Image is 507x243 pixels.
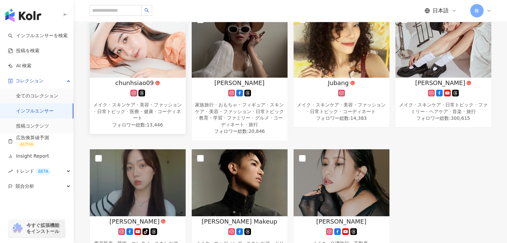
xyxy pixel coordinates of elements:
span: 株 [474,7,479,14]
span: rise [8,169,13,174]
a: インフルエンサー [16,108,54,114]
span: [PERSON_NAME] [415,79,465,87]
div: BETA [36,168,51,175]
img: KOL Avatar [90,11,186,78]
span: [PERSON_NAME] [214,79,265,87]
span: トレンド [15,164,51,179]
a: 投稿コンテンツ [16,123,49,130]
a: AI 検索 [8,63,31,69]
a: Insight Report [8,153,49,160]
span: 日本語 [433,7,449,14]
span: [PERSON_NAME] Makeup [202,217,277,226]
span: Jubang [328,79,348,87]
div: メイク · スキンケア · 美容・ファッション · 日常トピック · コーディネート [297,102,386,115]
span: フォロワー総数 : 20,846 [195,128,284,135]
img: KOL Avatar [294,149,389,216]
a: chrome extension今すぐ拡張機能をインストール [9,219,65,237]
div: メイク · スキンケア · 美容・ファッション · 日常トピック · 医療・健康 · コーディネート [93,102,182,121]
span: 今すぐ拡張機能をインストール [26,222,63,234]
span: コレクション [15,73,44,88]
img: KOL Avatar [192,11,288,78]
a: 投稿を検索 [8,48,40,54]
span: [PERSON_NAME] [316,217,367,226]
img: KOL Avatar [294,11,389,78]
div: 家族旅行 · おもちゃ・フィギュア · スキンケア · 美容・ファッション · 日常トピック · 教育・学習 · ファミリー · グルメ · コーディネート · 旅行 [195,102,284,128]
a: searchインフルエンサーを検索 [8,32,68,39]
div: メイク · スキンケア · 日常トピック · ファミリー · ヘアケア · 音楽 · 旅行 [399,102,488,115]
span: search [144,8,149,13]
span: 競合分析 [15,179,34,194]
span: [PERSON_NAME] [110,217,160,226]
span: フォロワー総数 : 300,615 [399,115,488,121]
a: 広告換算値予測ALPHA [8,135,68,148]
img: KOL Avatar [395,11,491,78]
img: KOL Avatar [90,149,186,216]
span: フォロワー総数 : 14,383 [297,115,386,121]
span: フォロワー総数 : 13,446 [93,121,182,128]
span: chunhsiao09 [115,79,154,87]
img: chrome extension [11,223,23,234]
img: logo [5,9,41,22]
img: KOL Avatar [192,149,288,216]
a: 全てのコレクション [16,93,58,99]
